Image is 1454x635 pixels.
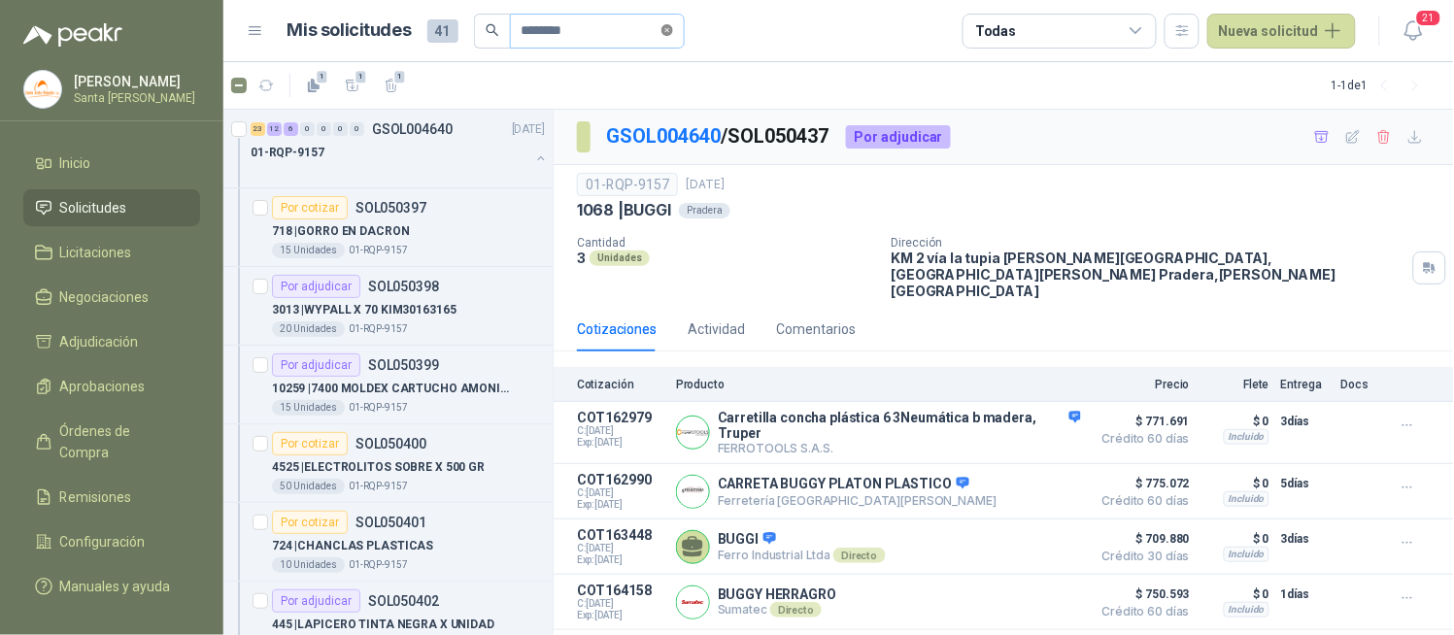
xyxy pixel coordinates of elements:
span: 21 [1415,9,1442,27]
p: SOL050401 [355,516,426,529]
p: SOL050397 [355,201,426,215]
p: 718 | GORRO EN DACRON [272,222,410,241]
div: 15 Unidades [272,400,345,416]
div: Directo [770,602,822,618]
div: 15 Unidades [272,243,345,258]
p: Ferro Industrial Ltda [718,548,886,563]
span: Exp: [DATE] [577,554,664,566]
p: 724 | CHANCLAS PLASTICAS [272,537,433,555]
div: 0 [300,122,315,136]
div: Incluido [1224,429,1269,445]
p: 01-RQP-9157 [349,243,408,258]
p: COT162979 [577,410,664,425]
span: Adjudicación [60,331,139,352]
span: Negociaciones [60,286,150,308]
span: Configuración [60,531,146,552]
img: Company Logo [24,71,61,108]
img: Logo peakr [23,23,122,47]
p: 01-RQP-9157 [251,144,324,162]
div: Por adjudicar [846,125,951,149]
a: Negociaciones [23,279,200,316]
span: C: [DATE] [577,543,664,554]
p: Ferretería [GEOGRAPHIC_DATA][PERSON_NAME] [718,493,997,508]
a: Adjudicación [23,323,200,360]
button: 1 [298,70,329,101]
div: Incluido [1224,602,1269,618]
p: $ 0 [1201,410,1269,433]
p: 3 días [1281,527,1330,551]
span: 1 [393,69,407,84]
p: 3013 | WYPALL X 70 KIM30163165 [272,301,456,319]
p: Cotización [577,378,664,391]
h1: Mis solicitudes [287,17,412,45]
p: GSOL004640 [372,122,453,136]
div: Por cotizar [272,432,348,455]
div: Por adjudicar [272,353,360,377]
div: 0 [333,122,348,136]
p: Precio [1093,378,1190,391]
p: FERROTOOLS S.A.S. [718,441,1081,455]
p: [PERSON_NAME] [74,75,195,88]
span: Manuales y ayuda [60,576,171,597]
span: 1 [316,69,329,84]
div: Por adjudicar [272,275,360,298]
p: Flete [1201,378,1269,391]
a: Licitaciones [23,234,200,271]
p: SOL050398 [368,280,439,293]
p: Santa [PERSON_NAME] [74,92,195,104]
div: 6 [284,122,298,136]
p: 3 [577,250,586,266]
a: 23 12 6 0 0 0 0 GSOL004640[DATE] 01-RQP-9157 [251,117,549,180]
p: CARRETA BUGGY PLATON PLASTICO [718,476,997,493]
span: close-circle [661,21,673,40]
p: Sumatec [718,602,836,618]
span: $ 709.880 [1093,527,1190,551]
div: Comentarios [776,318,856,340]
button: 21 [1396,14,1431,49]
p: BUGGI [718,531,886,549]
div: Unidades [590,251,650,266]
p: 10259 | 7400 MOLDEX CARTUCHO AMONIACO Y METILAMI [272,380,514,398]
p: [DATE] [512,120,545,139]
a: Por adjudicarSOL0503983013 |WYPALL X 70 KIM3016316520 Unidades01-RQP-9157 [223,267,553,346]
p: [DATE] [686,176,725,194]
button: 1 [337,70,368,101]
a: Configuración [23,523,200,560]
p: $ 0 [1201,527,1269,551]
div: Actividad [688,318,745,340]
p: 01-RQP-9157 [349,321,408,337]
p: 1068 | BUGGI [577,200,671,220]
div: Pradera [679,203,730,218]
a: Por cotizarSOL050397718 |GORRO EN DACRON15 Unidades01-RQP-9157 [223,188,553,267]
div: 10 Unidades [272,557,345,573]
p: COT162990 [577,472,664,487]
div: 12 [267,122,282,136]
p: COT163448 [577,527,664,543]
img: Company Logo [677,586,709,618]
span: 1 [355,69,368,84]
p: 01-RQP-9157 [349,400,408,416]
div: Por cotizar [272,511,348,534]
p: $ 0 [1201,472,1269,495]
a: GSOL004640 [606,124,721,148]
a: Inicio [23,145,200,182]
button: 1 [376,70,407,101]
div: Por cotizar [272,196,348,219]
p: 01-RQP-9157 [349,557,408,573]
div: Todas [975,20,1016,42]
p: 1 días [1281,583,1330,606]
span: Crédito 60 días [1093,606,1190,618]
div: 0 [350,122,364,136]
div: 23 [251,122,265,136]
div: 01-RQP-9157 [577,173,678,196]
span: C: [DATE] [577,487,664,499]
a: Órdenes de Compra [23,413,200,471]
img: Company Logo [677,417,709,449]
p: Carretilla concha plástica 6 3Neumática b madera, Truper [718,410,1081,441]
span: Crédito 60 días [1093,495,1190,507]
p: SOL050399 [368,358,439,372]
span: C: [DATE] [577,598,664,610]
p: 445 | LAPICERO TINTA NEGRA X UNIDAD [272,616,494,634]
span: Crédito 60 días [1093,433,1190,445]
div: Incluido [1224,547,1269,562]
